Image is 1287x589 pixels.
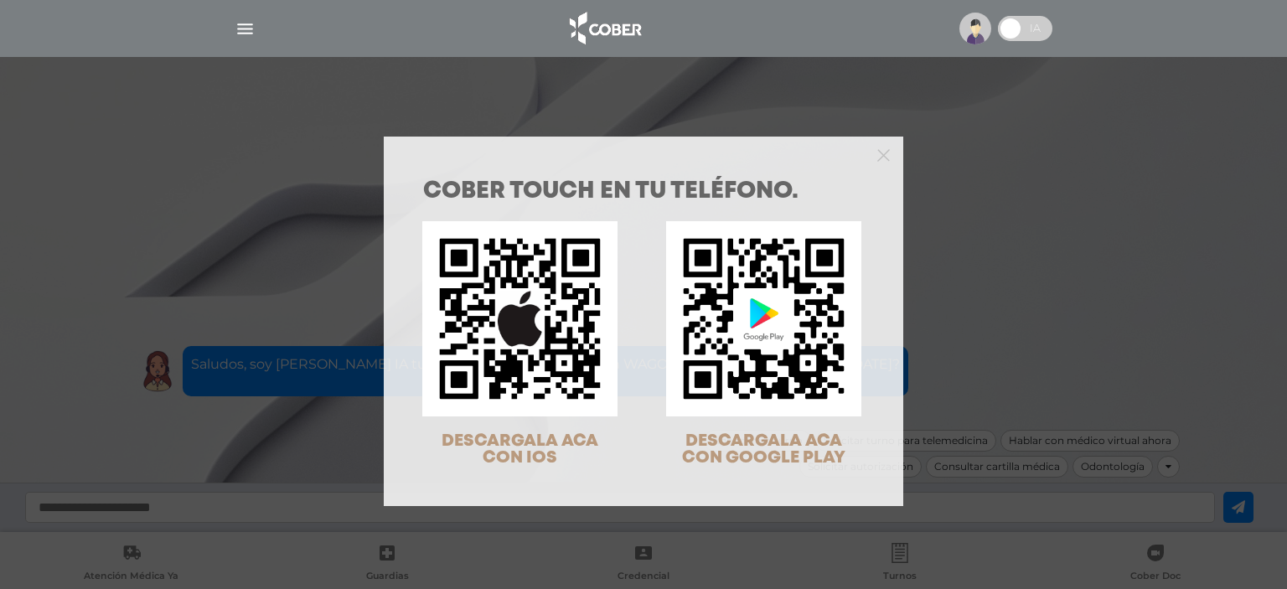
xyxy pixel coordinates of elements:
img: qr-code [666,221,861,416]
h1: COBER TOUCH en tu teléfono. [423,180,864,204]
span: DESCARGALA ACA CON IOS [442,433,598,466]
span: DESCARGALA ACA CON GOOGLE PLAY [682,433,845,466]
img: qr-code [422,221,618,416]
button: Close [877,147,890,162]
